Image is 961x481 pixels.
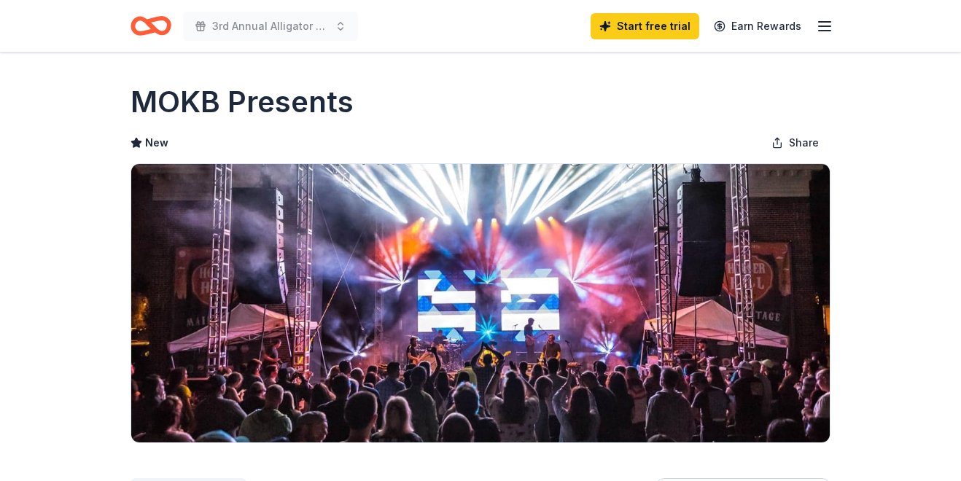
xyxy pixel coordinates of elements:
[760,128,830,157] button: Share
[789,134,819,152] span: Share
[212,17,329,35] span: 3rd Annual Alligator Axl Ride
[591,13,699,39] a: Start free trial
[183,12,358,41] button: 3rd Annual Alligator Axl Ride
[131,82,354,122] h1: MOKB Presents
[145,134,168,152] span: New
[131,9,171,43] a: Home
[131,164,830,442] img: Image for MOKB Presents
[705,13,810,39] a: Earn Rewards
